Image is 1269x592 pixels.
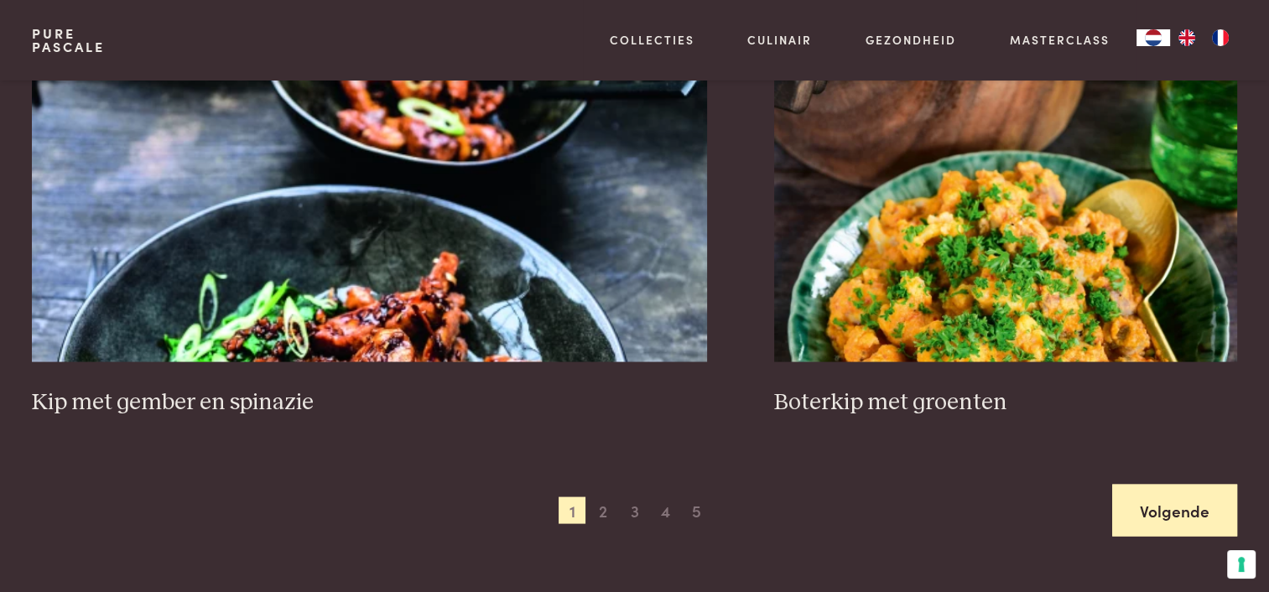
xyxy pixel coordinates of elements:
[1170,29,1237,46] ul: Language list
[747,31,812,49] a: Culinair
[1112,484,1237,537] a: Volgende
[774,26,1237,361] img: Boterkip met groenten
[32,387,707,417] h3: Kip met gember en spinazie
[590,496,616,523] span: 2
[1136,29,1170,46] a: NL
[684,496,710,523] span: 5
[1227,550,1256,579] button: Uw voorkeuren voor toestemming voor trackingtechnologieën
[1136,29,1170,46] div: Language
[1204,29,1237,46] a: FR
[774,26,1237,417] a: Boterkip met groenten Boterkip met groenten
[559,496,585,523] span: 1
[32,26,707,361] img: Kip met gember en spinazie
[653,496,679,523] span: 4
[1010,31,1110,49] a: Masterclass
[774,387,1237,417] h3: Boterkip met groenten
[1170,29,1204,46] a: EN
[866,31,956,49] a: Gezondheid
[610,31,694,49] a: Collecties
[1136,29,1237,46] aside: Language selected: Nederlands
[32,27,105,54] a: PurePascale
[621,496,648,523] span: 3
[32,26,707,417] a: Kip met gember en spinazie Kip met gember en spinazie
